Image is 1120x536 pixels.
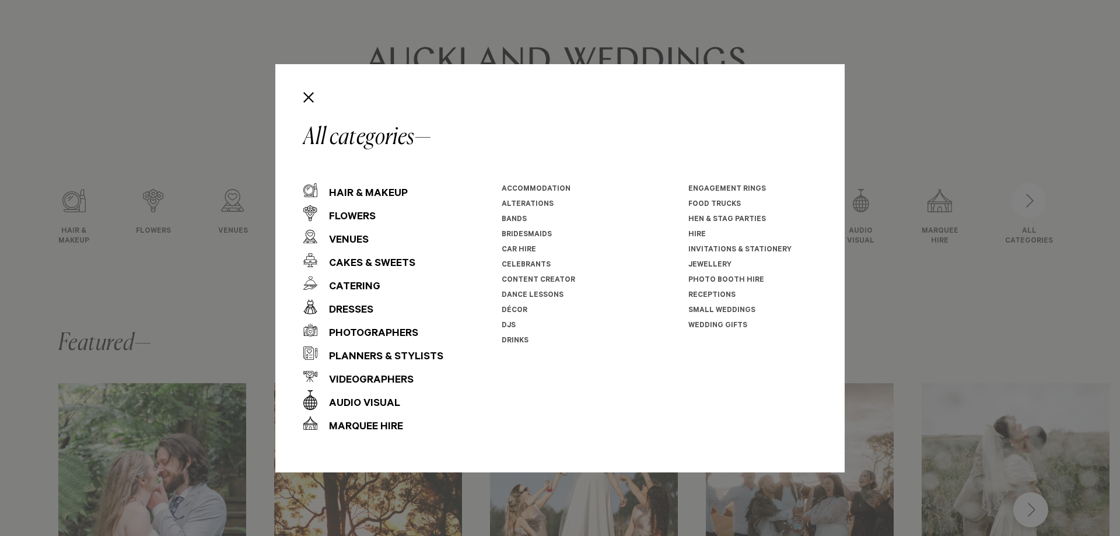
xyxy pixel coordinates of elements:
a: Car Hire [502,246,536,254]
a: Invitations & Stationery [688,246,792,254]
a: DJs [502,322,516,330]
a: Dresses [303,295,443,318]
a: Venues [303,225,443,248]
div: Photographers [317,323,418,346]
h2: All categories [303,126,817,149]
div: Audio Visual [317,393,400,416]
a: Bands [502,216,527,224]
a: Videographers [303,365,443,388]
div: Catering [317,276,380,299]
a: Photo Booth Hire [688,276,764,285]
div: Marquee Hire [317,416,403,439]
a: Wedding Gifts [688,322,747,330]
a: Accommodation [502,185,570,194]
a: Celebrants [502,261,551,269]
a: Content Creator [502,276,575,285]
div: Venues [317,229,369,253]
a: Photographers [303,318,443,342]
a: Receptions [688,292,736,300]
a: Marquee Hire [303,412,443,435]
a: Planners & Stylists [303,342,443,365]
a: Engagement Rings [688,185,766,194]
div: Hair & Makeup [317,183,408,206]
a: Hire [688,231,706,239]
a: Bridesmaids [502,231,552,239]
a: Dance Lessons [502,292,563,300]
a: Food Trucks [688,201,741,209]
div: Dresses [317,299,373,323]
a: Audio Visual [303,388,443,412]
div: Cakes & Sweets [317,253,415,276]
a: Drinks [502,337,528,345]
a: Hen & Stag Parties [688,216,766,224]
div: Videographers [317,369,414,393]
a: Alterations [502,201,554,209]
div: Planners & Stylists [317,346,443,369]
a: Hair & Makeup [303,178,443,202]
div: Flowers [317,206,376,229]
a: Cakes & Sweets [303,248,443,272]
a: Catering [303,272,443,295]
a: Décor [502,307,527,315]
a: Flowers [303,202,443,225]
button: Close [299,87,318,107]
a: Jewellery [688,261,731,269]
a: Small Weddings [688,307,755,315]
